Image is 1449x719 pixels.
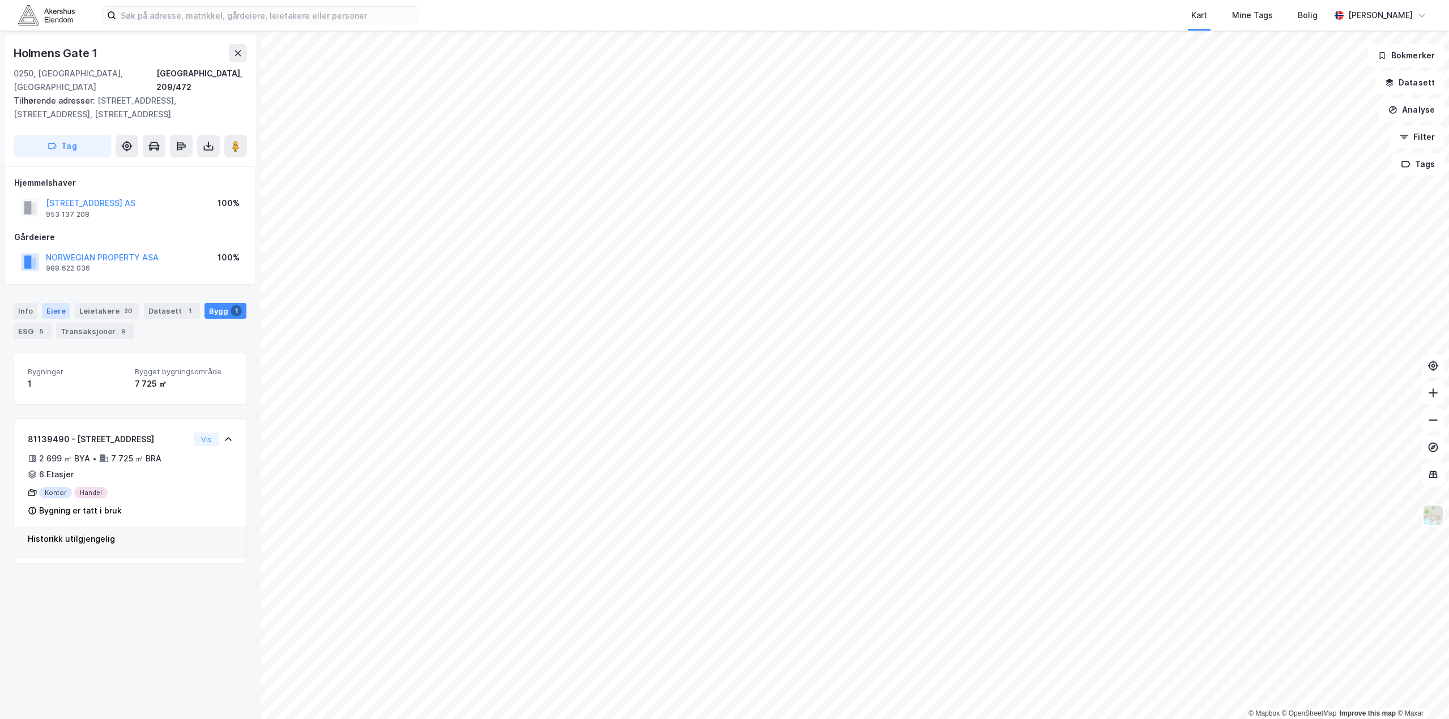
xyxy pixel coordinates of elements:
[14,96,97,105] span: Tilhørende adresser:
[42,303,70,319] div: Eiere
[156,67,247,94] div: [GEOGRAPHIC_DATA], 209/472
[18,5,75,25] img: akershus-eiendom-logo.9091f326c980b4bce74ccdd9f866810c.svg
[14,44,100,62] div: Holmens Gate 1
[46,210,90,219] div: 953 137 208
[14,67,156,94] div: 0250, [GEOGRAPHIC_DATA], [GEOGRAPHIC_DATA]
[135,367,233,376] span: Bygget bygningsområde
[118,326,129,337] div: 9
[39,452,90,465] div: 2 699 ㎡ BYA
[218,196,240,210] div: 100%
[46,264,90,273] div: 988 622 036
[218,251,240,264] div: 100%
[194,433,219,446] button: Vis
[1282,709,1337,717] a: OpenStreetMap
[1375,71,1444,94] button: Datasett
[1340,709,1396,717] a: Improve this map
[28,377,126,391] div: 1
[1392,665,1449,719] div: Kontrollprogram for chat
[184,305,195,316] div: 1
[14,176,246,190] div: Hjemmelshaver
[14,135,111,157] button: Tag
[231,305,242,316] div: 1
[1232,8,1273,22] div: Mine Tags
[135,377,233,391] div: 7 725 ㎡
[1191,8,1207,22] div: Kart
[14,230,246,244] div: Gårdeiere
[1248,709,1280,717] a: Mapbox
[1379,99,1444,121] button: Analyse
[116,7,419,24] input: Søk på adresse, matrikkel, gårdeiere, leietakere eller personer
[28,367,126,376] span: Bygninger
[14,323,52,339] div: ESG
[39,468,74,481] div: 6 Etasjer
[14,94,238,121] div: [STREET_ADDRESS], [STREET_ADDRESS], [STREET_ADDRESS]
[28,433,189,446] div: 81139490 - [STREET_ADDRESS]
[28,532,233,546] div: Historikk utilgjengelig
[36,326,47,337] div: 5
[1298,8,1318,22] div: Bolig
[204,303,246,319] div: Bygg
[39,504,122,517] div: Bygning er tatt i bruk
[14,303,37,319] div: Info
[1368,44,1444,67] button: Bokmerker
[1390,126,1444,148] button: Filter
[75,303,139,319] div: Leietakere
[122,305,135,316] div: 20
[1348,8,1413,22] div: [PERSON_NAME]
[1422,504,1444,526] img: Z
[144,303,200,319] div: Datasett
[56,323,134,339] div: Transaksjoner
[1392,153,1444,176] button: Tags
[92,454,97,463] div: •
[1392,665,1449,719] iframe: Chat Widget
[111,452,161,465] div: 7 725 ㎡ BRA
